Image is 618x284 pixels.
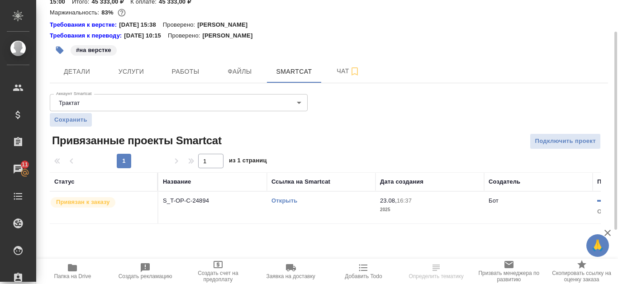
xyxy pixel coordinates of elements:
div: Нажми, чтобы открыть папку с инструкцией [50,31,124,40]
p: 23.08, [380,197,397,204]
div: Трактат [50,94,308,111]
button: Добавить тэг [50,40,70,60]
button: Трактат [56,99,82,107]
p: [DATE] 10:15 [124,31,168,40]
p: Бот [489,197,499,204]
span: Создать счет на предоплату [187,270,249,283]
div: Создатель [489,177,520,186]
p: Привязан к заказу [56,198,110,207]
span: Файлы [218,66,261,77]
button: Сохранить [50,113,92,127]
div: Нажми, чтобы открыть папку с инструкцией [50,20,119,29]
button: Добавить Todo [327,259,400,284]
span: из 1 страниц [229,155,267,168]
span: 🙏 [590,236,605,255]
span: Работы [164,66,207,77]
p: [DATE] 15:38 [119,20,163,29]
div: Дата создания [380,177,423,186]
span: Создать рекламацию [119,273,172,279]
span: Привязанные проекты Smartcat [50,133,222,148]
p: Проверено: [163,20,198,29]
button: 6532.00 RUB; [116,7,128,19]
button: Призвать менеджера по развитию [473,259,546,284]
a: Открыть [271,197,297,204]
button: Заявка на доставку [254,259,327,284]
p: Проверено: [168,31,203,40]
p: [PERSON_NAME] [197,20,254,29]
span: Скопировать ссылку на оценку заказа [551,270,613,283]
span: Услуги [109,66,153,77]
button: Папка на Drive [36,259,109,284]
p: 83% [101,9,115,16]
div: Ссылка на Smartcat [271,177,330,186]
span: Папка на Drive [54,273,91,279]
button: Создать рекламацию [109,259,182,284]
span: Детали [55,66,99,77]
p: [PERSON_NAME] [202,31,259,40]
p: S_T-OP-C-24894 [163,196,262,205]
p: 16:37 [397,197,412,204]
a: Требования к переводу: [50,31,124,40]
button: Определить тематику [400,259,473,284]
span: Определить тематику [409,273,463,279]
button: Создать счет на предоплату [182,259,255,284]
a: Требования к верстке: [50,20,119,29]
p: #на верстке [76,46,111,55]
span: Подключить проект [535,136,596,147]
span: на верстке [70,46,118,53]
button: 🙏 [586,234,609,257]
span: Добавить Todo [345,273,382,279]
a: 11 [2,158,34,180]
p: Маржинальность: [50,9,101,16]
div: Название [163,177,191,186]
span: Чат [327,66,370,77]
span: Smartcat [272,66,316,77]
span: Заявка на доставку [266,273,315,279]
span: Сохранить [54,115,87,124]
span: 11 [16,160,33,169]
p: 2025 [380,205,480,214]
button: Скопировать ссылку на оценку заказа [545,259,618,284]
button: Подключить проект [530,133,601,149]
svg: Подписаться [349,66,360,77]
span: Призвать менеджера по развитию [478,270,540,283]
div: Статус [54,177,75,186]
